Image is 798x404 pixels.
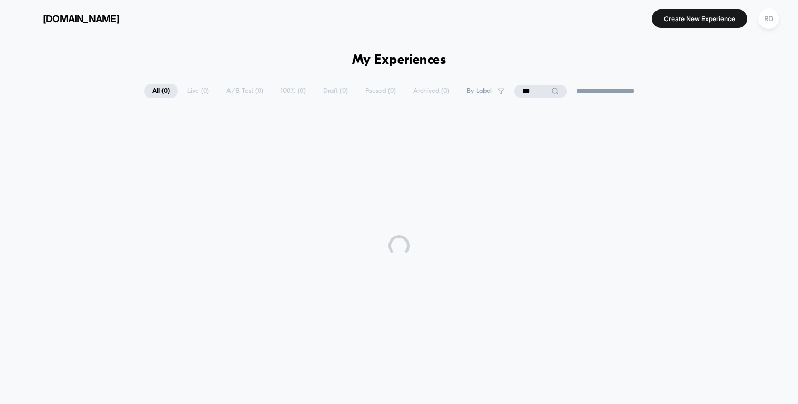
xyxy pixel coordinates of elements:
h1: My Experiences [352,53,446,68]
button: Create New Experience [652,9,747,28]
button: RD [755,8,782,30]
button: [DOMAIN_NAME] [16,10,122,27]
div: RD [758,8,779,29]
span: By Label [467,87,492,95]
span: All ( 0 ) [144,84,178,98]
span: [DOMAIN_NAME] [43,13,119,24]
